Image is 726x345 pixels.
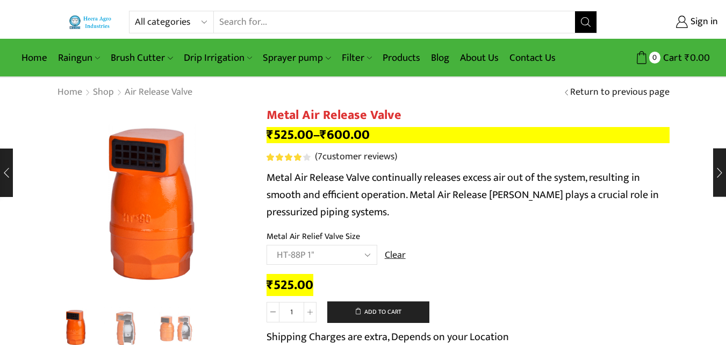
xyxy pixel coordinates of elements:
[92,86,114,100] a: Shop
[16,45,53,71] a: Home
[377,45,426,71] a: Products
[105,45,178,71] a: Brush Cutter
[570,86,670,100] a: Return to previous page
[267,153,303,161] span: Rated out of 5 based on customer ratings
[267,108,670,123] h1: Metal Air Release Valve
[178,45,257,71] a: Drip Irrigation
[613,12,718,32] a: Sign in
[267,124,274,146] span: ₹
[267,153,310,161] div: Rated 4.14 out of 5
[327,301,429,323] button: Add to cart
[267,169,670,221] p: Metal Air Release Valve continually releases excess air out of the system, resulting in smooth an...
[320,124,327,146] span: ₹
[685,50,690,66] span: ₹
[279,302,304,322] input: Product quantity
[57,86,83,100] a: Home
[336,45,377,71] a: Filter
[53,45,105,71] a: Raingun
[660,51,682,65] span: Cart
[267,230,360,243] label: Metal Air Relief Valve Size
[267,274,274,296] span: ₹
[426,45,455,71] a: Blog
[455,45,504,71] a: About Us
[385,249,406,263] a: Clear options
[320,124,370,146] bdi: 600.00
[685,50,710,66] bdi: 0.00
[318,149,322,165] span: 7
[575,11,596,33] button: Search button
[504,45,561,71] a: Contact Us
[267,153,312,161] span: 7
[315,150,397,164] a: (7customer reviews)
[267,127,670,143] p: –
[267,274,313,296] bdi: 525.00
[124,86,193,100] a: Air Release Valve
[688,15,718,29] span: Sign in
[57,108,250,301] div: 1 / 3
[57,86,193,100] nav: Breadcrumb
[649,52,660,63] span: 0
[257,45,336,71] a: Sprayer pump
[214,11,574,33] input: Search for...
[608,48,710,68] a: 0 Cart ₹0.00
[267,124,313,146] bdi: 525.00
